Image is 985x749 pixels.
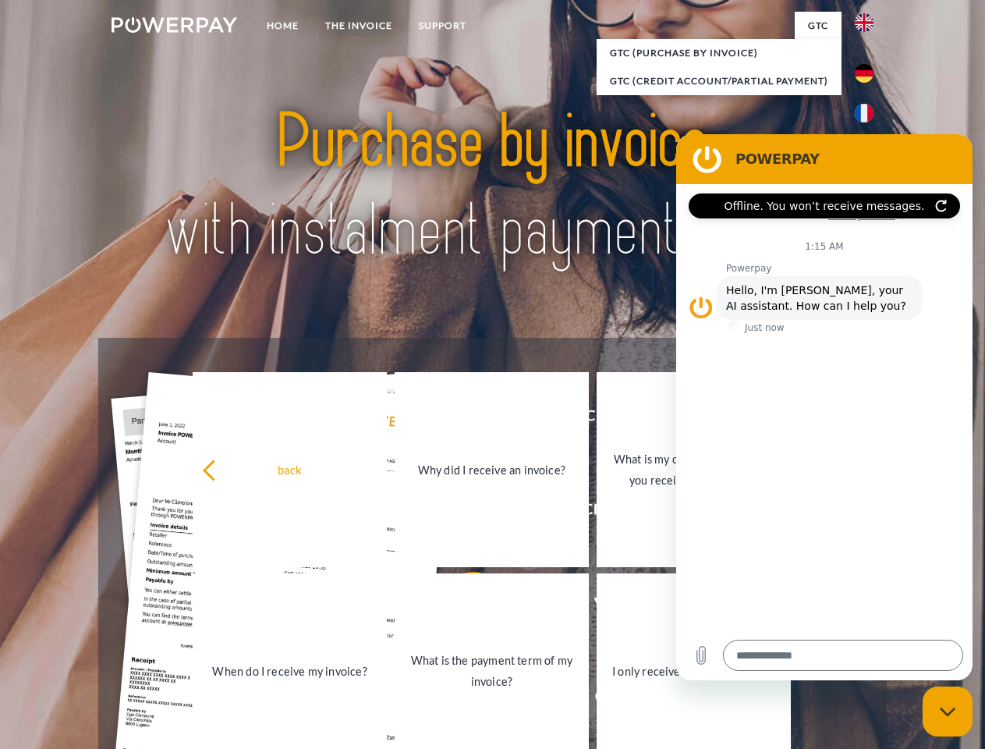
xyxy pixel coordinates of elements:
[202,660,377,681] div: When do I receive my invoice?
[112,17,237,33] img: logo-powerpay-white.svg
[855,104,873,122] img: fr
[597,372,791,567] a: What is my current balance, did you receive my payment?
[202,459,377,480] div: back
[404,650,579,692] div: What is the payment term of my invoice?
[795,12,842,40] a: GTC
[404,459,579,480] div: Why did I receive an invoice?
[606,449,781,491] div: What is my current balance, did you receive my payment?
[597,39,842,67] a: GTC (Purchase by invoice)
[312,12,406,40] a: THE INVOICE
[253,12,312,40] a: Home
[676,134,973,680] iframe: Messaging window
[855,64,873,83] img: de
[606,660,781,681] div: I only received a partial delivery
[923,687,973,737] iframe: Button to launch messaging window, conversation in progress
[149,75,836,299] img: title-powerpay_en.svg
[855,13,873,32] img: en
[406,12,480,40] a: Support
[597,67,842,95] a: GTC (Credit account/partial payment)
